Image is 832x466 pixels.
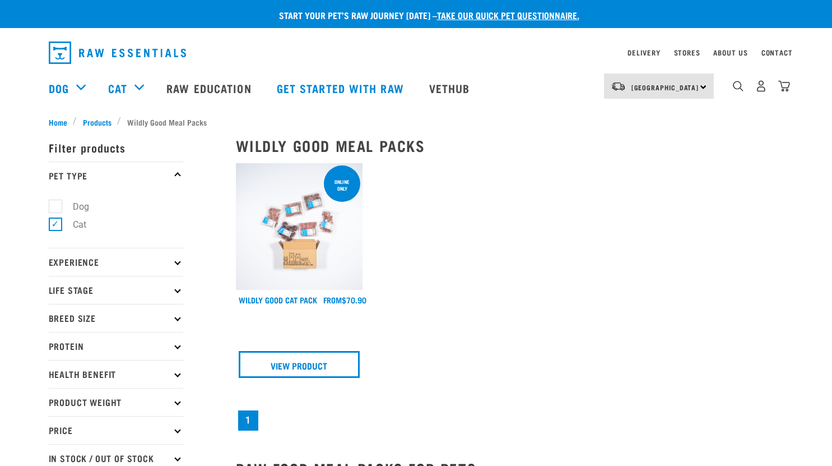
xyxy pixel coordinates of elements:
[323,296,366,304] div: $70.90
[49,416,183,444] p: Price
[437,12,579,17] a: take our quick pet questionnaire.
[83,116,111,128] span: Products
[628,50,660,54] a: Delivery
[239,298,317,302] a: Wildly Good Cat Pack
[49,41,186,64] img: Raw Essentials Logo
[236,408,784,433] nav: pagination
[236,163,363,290] img: Cat 0 2sec
[631,85,699,89] span: [GEOGRAPHIC_DATA]
[266,66,418,110] a: Get started with Raw
[733,81,743,91] img: home-icon-1@2x.png
[49,162,183,190] p: Pet Type
[49,116,67,128] span: Home
[761,50,793,54] a: Contact
[238,410,258,431] a: Page 1
[49,116,784,128] nav: breadcrumbs
[755,80,767,92] img: user.png
[324,173,360,197] div: ONLINE ONLY
[239,351,360,378] a: View Product
[55,218,91,232] label: Cat
[49,133,183,162] p: Filter products
[674,50,700,54] a: Stores
[55,200,94,214] label: Dog
[77,116,117,128] a: Products
[49,80,69,96] a: Dog
[418,66,484,110] a: Vethub
[49,276,183,304] p: Life Stage
[108,80,127,96] a: Cat
[236,137,784,154] h2: Wildly Good Meal Packs
[49,248,183,276] p: Experience
[611,81,626,91] img: van-moving.png
[40,37,793,68] nav: dropdown navigation
[49,304,183,332] p: Breed Size
[49,360,183,388] p: Health Benefit
[778,80,790,92] img: home-icon@2x.png
[49,332,183,360] p: Protein
[49,388,183,416] p: Product Weight
[49,116,73,128] a: Home
[713,50,747,54] a: About Us
[155,66,265,110] a: Raw Education
[323,298,342,302] span: FROM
